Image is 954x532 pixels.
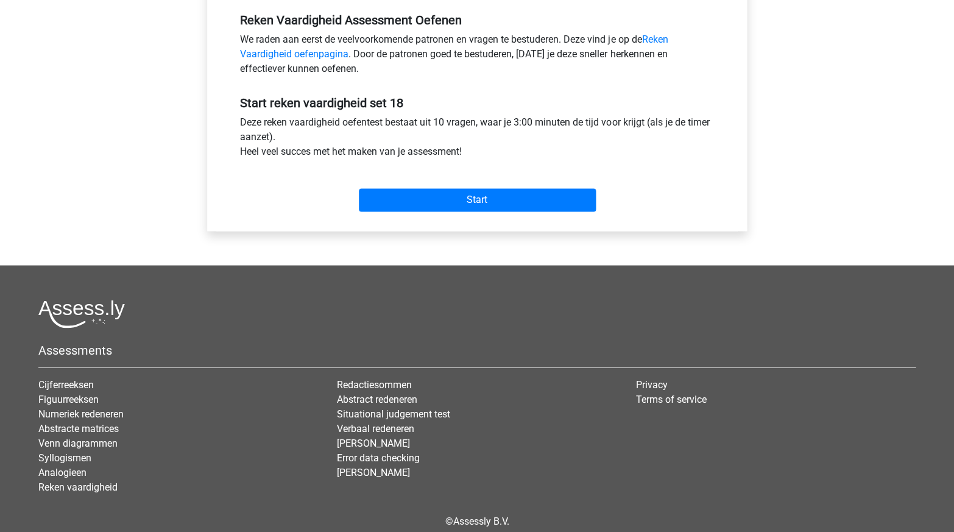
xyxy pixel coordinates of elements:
h5: Reken Vaardigheid Assessment Oefenen [240,13,714,27]
input: Start [359,188,596,211]
div: We raden aan eerst de veelvoorkomende patronen en vragen te bestuderen. Deze vind je op de . Door... [231,32,723,81]
a: Abstracte matrices [38,422,119,434]
a: Figuurreeksen [38,393,99,405]
h5: Assessments [38,342,916,357]
a: Analogieen [38,466,87,478]
a: Venn diagrammen [38,437,118,449]
a: Reken vaardigheid [38,481,118,492]
a: Numeriek redeneren [38,408,124,419]
a: [PERSON_NAME] [337,437,410,449]
a: Abstract redeneren [337,393,417,405]
a: [PERSON_NAME] [337,466,410,478]
a: Terms of service [635,393,706,405]
a: Error data checking [337,452,420,463]
a: Syllogismen [38,452,91,463]
a: Assessly B.V. [453,515,509,527]
a: Cijferreeksen [38,378,94,390]
h5: Start reken vaardigheid set 18 [240,96,714,110]
a: Verbaal redeneren [337,422,414,434]
a: Redactiesommen [337,378,412,390]
div: Deze reken vaardigheid oefentest bestaat uit 10 vragen, waar je 3:00 minuten de tijd voor krijgt ... [231,115,723,164]
a: Situational judgement test [337,408,450,419]
a: Privacy [635,378,667,390]
img: Assessly logo [38,299,125,328]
